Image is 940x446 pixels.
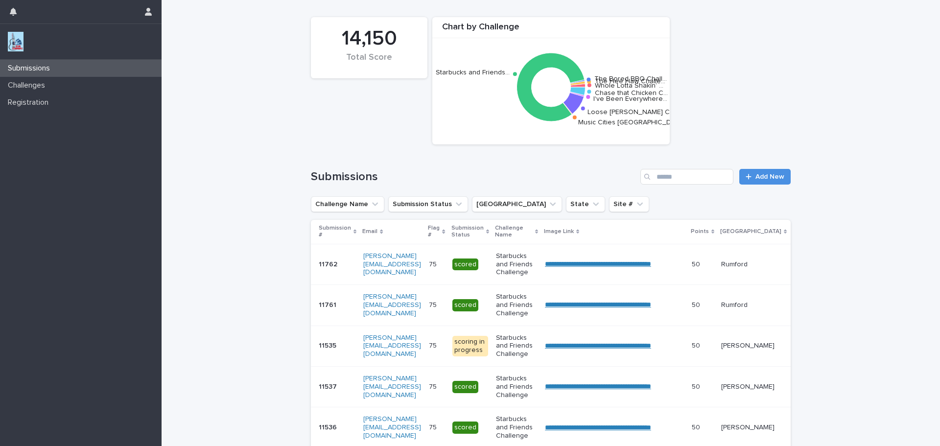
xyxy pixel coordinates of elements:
p: Rumford [721,301,789,309]
div: scored [452,258,478,271]
p: [PERSON_NAME] [721,383,789,391]
a: [PERSON_NAME][EMAIL_ADDRESS][DOMAIN_NAME] [363,253,421,276]
text: I've Been Everywhere… [593,95,667,102]
p: 11761 [319,299,338,309]
p: Challenges [4,81,53,90]
p: Registration [4,98,56,107]
h1: Submissions [311,170,636,184]
a: Add New [739,169,791,185]
p: Submission # [319,223,351,241]
text: Chase that Chicken C… [595,89,668,96]
input: Search [640,169,733,185]
p: 50 [692,422,702,432]
p: Image Link [544,226,574,237]
p: [GEOGRAPHIC_DATA] [720,226,781,237]
a: [PERSON_NAME][EMAIL_ADDRESS][DOMAIN_NAME] [363,416,421,439]
button: Site # [609,196,649,212]
span: Add New [755,173,784,180]
p: [PERSON_NAME] [721,342,789,350]
div: scored [452,422,478,434]
p: 75 [429,340,439,350]
a: [PERSON_NAME][EMAIL_ADDRESS][DOMAIN_NAME] [363,293,421,317]
p: [PERSON_NAME] [721,423,789,432]
a: [PERSON_NAME][EMAIL_ADDRESS][DOMAIN_NAME] [363,375,421,399]
p: 11535 [319,340,338,350]
p: 50 [692,258,702,269]
p: 11762 [319,258,339,269]
div: Total Score [328,52,411,73]
p: 75 [429,422,439,432]
p: 11536 [319,422,339,432]
div: 14,150 [328,26,411,51]
a: [PERSON_NAME][EMAIL_ADDRESS][DOMAIN_NAME] [363,334,421,358]
p: Starbucks and Friends Challenge [496,293,537,317]
p: Starbucks and Friends Challenge [496,415,537,440]
p: 75 [429,381,439,391]
div: scoring in progress [452,336,488,356]
img: jxsLJbdS1eYBI7rVAS4p [8,32,23,51]
div: scored [452,381,478,393]
p: 75 [429,258,439,269]
p: Starbucks and Friends Challenge [496,252,537,277]
p: Points [691,226,709,237]
p: 75 [429,299,439,309]
p: Submission Status [451,223,484,241]
text: Starbucks and Friends… [436,69,510,76]
button: Closest City [472,196,562,212]
text: Whole Lotta Shakin’ … [595,82,663,89]
button: State [566,196,605,212]
p: Challenge Name [495,223,533,241]
button: Submission Status [388,196,468,212]
p: Starbucks and Friends Challenge [496,334,537,358]
button: Challenge Name [311,196,384,212]
text: The Hee Haw Challe… [595,78,665,85]
text: Music Cities [GEOGRAPHIC_DATA] [578,119,685,126]
text: The Bored BBQ Chall… [594,75,667,82]
p: Email [362,226,377,237]
div: scored [452,299,478,311]
p: 50 [692,381,702,391]
p: 50 [692,299,702,309]
p: Rumford [721,260,789,269]
p: 50 [692,340,702,350]
div: Chart by Challenge [432,22,670,38]
p: Flag # [428,223,440,241]
p: Starbucks and Friends Challenge [496,375,537,399]
text: Loose [PERSON_NAME] Challenge [587,109,697,116]
p: 11537 [319,381,339,391]
p: Submissions [4,64,58,73]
